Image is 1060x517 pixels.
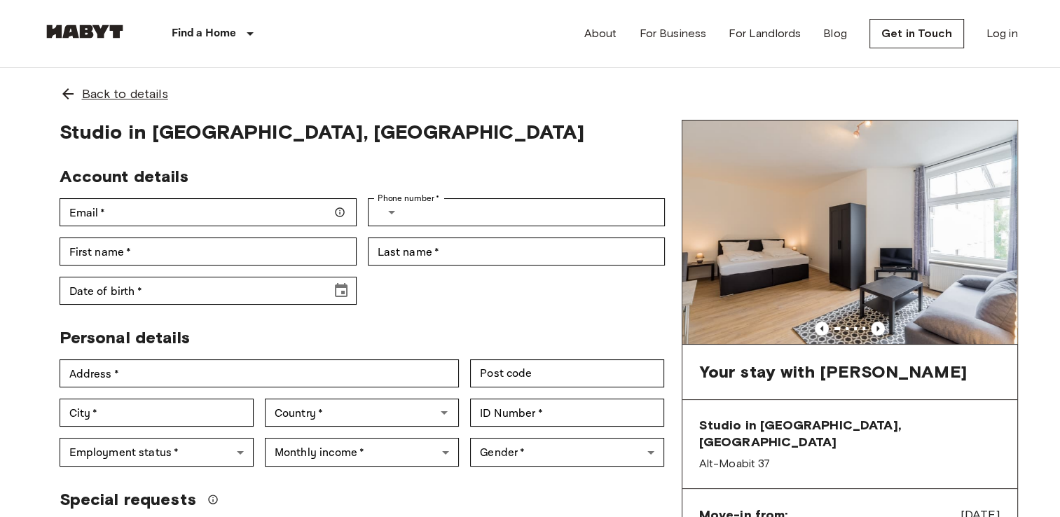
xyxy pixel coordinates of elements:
div: Address [60,359,460,387]
button: Select country [378,198,406,226]
svg: Make sure your email is correct — we'll send your booking details there. [334,207,345,218]
div: ID Number [470,399,664,427]
span: Personal details [60,327,190,347]
div: City [60,399,254,427]
a: Log in [986,25,1018,42]
a: For Landlords [729,25,801,42]
span: Account details [60,166,188,186]
button: Previous image [815,322,829,336]
div: First name [60,237,357,266]
a: About [584,25,617,42]
svg: We'll do our best to accommodate your request, but please note we can't guarantee it will be poss... [207,494,219,505]
a: For Business [639,25,706,42]
div: Last name [368,237,665,266]
button: Open [434,403,454,422]
label: Phone number [378,192,440,205]
div: Email [60,198,357,226]
div: Post code [470,359,664,387]
a: Get in Touch [869,19,964,48]
span: Alt-Moabit 37 [699,456,1000,471]
span: Studio in [GEOGRAPHIC_DATA], [GEOGRAPHIC_DATA] [699,417,1000,450]
p: Find a Home [172,25,237,42]
a: Back to details [43,68,1018,120]
a: Blog [823,25,847,42]
button: Previous image [871,322,885,336]
span: Special requests [60,489,196,510]
img: Habyt [43,25,127,39]
button: Choose date [327,277,355,305]
img: Marketing picture of unit DE-01-087-003-01H [682,120,1017,344]
span: Back to details [82,85,168,103]
span: Your stay with [PERSON_NAME] [699,361,967,382]
span: Studio in [GEOGRAPHIC_DATA], [GEOGRAPHIC_DATA] [60,120,665,144]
